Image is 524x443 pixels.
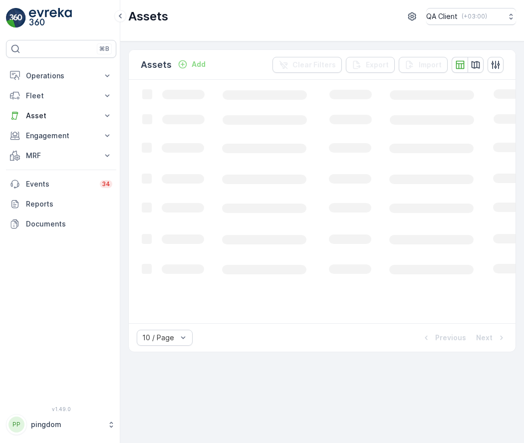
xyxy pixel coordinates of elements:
[475,332,508,344] button: Next
[6,414,116,435] button: PPpingdom
[272,57,342,73] button: Clear Filters
[6,106,116,126] button: Asset
[6,66,116,86] button: Operations
[128,8,168,24] p: Assets
[6,214,116,234] a: Documents
[435,333,466,343] p: Previous
[26,111,96,121] p: Asset
[420,332,467,344] button: Previous
[99,45,109,53] p: ⌘B
[366,60,389,70] p: Export
[31,420,102,430] p: pingdom
[102,180,110,188] p: 34
[26,91,96,101] p: Fleet
[8,417,24,433] div: PP
[26,219,112,229] p: Documents
[26,199,112,209] p: Reports
[29,8,72,28] img: logo_light-DOdMpM7g.png
[174,58,210,70] button: Add
[26,179,94,189] p: Events
[419,60,442,70] p: Import
[426,11,458,21] p: QA Client
[6,126,116,146] button: Engagement
[192,59,206,69] p: Add
[346,57,395,73] button: Export
[462,12,487,20] p: ( +03:00 )
[26,131,96,141] p: Engagement
[141,58,172,72] p: Assets
[426,8,516,25] button: QA Client(+03:00)
[6,146,116,166] button: MRF
[476,333,493,343] p: Next
[6,406,116,412] span: v 1.49.0
[292,60,336,70] p: Clear Filters
[6,194,116,214] a: Reports
[26,71,96,81] p: Operations
[6,174,116,194] a: Events34
[399,57,448,73] button: Import
[26,151,96,161] p: MRF
[6,8,26,28] img: logo
[6,86,116,106] button: Fleet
